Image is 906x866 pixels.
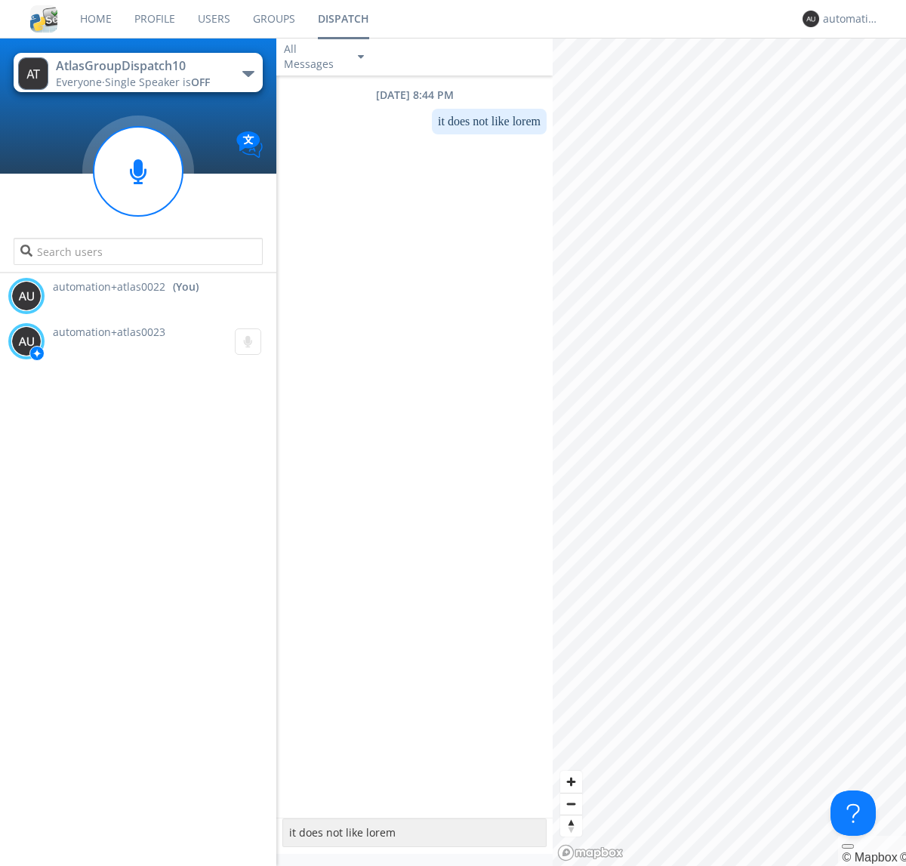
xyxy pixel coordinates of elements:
[282,818,547,847] textarea: it does not like lorem
[560,794,582,815] span: Zoom out
[358,55,364,59] img: caret-down-sm.svg
[14,238,262,265] input: Search users
[560,815,582,837] span: Reset bearing to north
[191,75,210,89] span: OFF
[53,279,165,294] span: automation+atlas0022
[842,844,854,849] button: Toggle attribution
[11,326,42,356] img: 373638.png
[30,5,57,32] img: cddb5a64eb264b2086981ab96f4c1ba7
[276,88,553,103] div: [DATE] 8:44 PM
[803,11,819,27] img: 373638.png
[56,57,226,75] div: AtlasGroupDispatch10
[842,851,897,864] a: Mapbox
[14,53,262,92] button: AtlasGroupDispatch10Everyone·Single Speaker isOFF
[173,279,199,294] div: (You)
[236,131,263,158] img: Translation enabled
[560,815,582,837] button: Reset bearing to north
[557,844,624,861] a: Mapbox logo
[823,11,880,26] div: automation+atlas0022
[560,793,582,815] button: Zoom out
[830,790,876,836] iframe: Toggle Customer Support
[11,281,42,311] img: 373638.png
[56,75,226,90] div: Everyone ·
[284,42,344,72] div: All Messages
[105,75,210,89] span: Single Speaker is
[53,325,165,339] span: automation+atlas0023
[560,771,582,793] button: Zoom in
[438,115,541,128] dc-p: it does not like lorem
[18,57,48,90] img: 373638.png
